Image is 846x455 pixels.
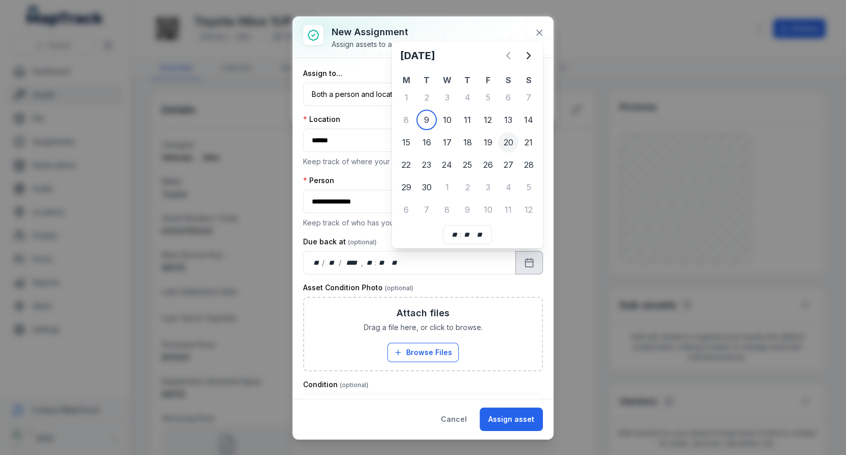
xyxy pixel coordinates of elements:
div: Sunday 7 September 2025 [518,87,539,108]
label: Assign to... [303,68,342,79]
div: 8 [437,199,457,220]
div: Sunday 12 October 2025 [518,199,539,220]
div: Saturday 4 October 2025 [498,177,518,197]
span: Drag a file here, or click to browse. [364,322,483,333]
div: Friday 19 September 2025 [478,132,498,153]
div: Tuesday 23 September 2025 [416,155,437,175]
div: Saturday 6 September 2025 [498,87,518,108]
div: 2 [416,87,437,108]
div: minute, [462,230,472,240]
div: 11 [457,110,478,130]
div: 1 [396,87,416,108]
label: Asset Condition Photo [303,283,413,293]
div: 13 [498,110,518,130]
div: 4 [498,177,518,197]
div: 8 [396,110,416,130]
div: 12 [478,110,498,130]
label: Location [303,114,340,124]
div: 26 [478,155,498,175]
div: Sunday 14 September 2025 [518,110,539,130]
div: minute, [377,258,387,268]
div: Saturday 13 September 2025 [498,110,518,130]
label: Due back at [303,237,377,247]
button: Next [518,45,539,66]
div: Monday 29 September 2025 [396,177,416,197]
div: Calendar [396,45,539,244]
div: September 2025 [396,45,539,221]
div: 22 [396,155,416,175]
div: 28 [518,155,539,175]
div: 29 [396,177,416,197]
div: Thursday 9 October 2025 [457,199,478,220]
div: Thursday 18 September 2025 [457,132,478,153]
div: Monday 22 September 2025 [396,155,416,175]
label: Person [303,175,334,186]
h3: Attach files [396,306,450,320]
div: Today, Tuesday 9 September 2025, First available date [416,110,437,130]
div: 17 [437,132,457,153]
div: , [361,258,364,268]
div: 19 [478,132,498,153]
button: Cancel [432,408,476,431]
button: Previous [498,45,518,66]
div: 11 [498,199,518,220]
th: T [416,74,437,86]
div: Tuesday 16 September 2025 [416,132,437,153]
div: Monday 15 September 2025 [396,132,416,153]
div: Assign assets to a person or location. [332,39,457,49]
div: 7 [518,87,539,108]
div: 10 [478,199,498,220]
div: 6 [396,199,416,220]
div: Thursday 4 September 2025 [457,87,478,108]
div: Sunday 5 October 2025 [518,177,539,197]
div: 6 [498,87,518,108]
div: 16 [416,132,437,153]
div: Monday 1 September 2025 [396,87,416,108]
div: Thursday 11 September 2025 [457,110,478,130]
p: Keep track of where your assets are located. [303,156,543,167]
div: Tuesday 7 October 2025 [416,199,437,220]
div: Saturday 20 September 2025 [498,132,518,153]
th: S [498,74,518,86]
th: M [396,74,416,86]
div: 18 [457,132,478,153]
h2: [DATE] [400,48,498,63]
div: Wednesday 1 October 2025 [437,177,457,197]
div: 25 [457,155,478,175]
div: / [339,258,342,268]
th: T [457,74,478,86]
th: S [518,74,539,86]
h3: New assignment [332,25,457,39]
div: Wednesday 3 September 2025 [437,87,457,108]
div: Monday 6 October 2025 [396,199,416,220]
div: 3 [437,87,457,108]
button: Calendar [515,251,543,274]
div: Tuesday 30 September 2025 [416,177,437,197]
div: 7 [416,199,437,220]
div: 3 [478,177,498,197]
input: assignment-add:person-label [303,190,543,213]
div: Friday 26 September 2025 [478,155,498,175]
div: 9 [416,110,437,130]
div: 5 [518,177,539,197]
div: Friday 5 September 2025 [478,87,498,108]
th: W [437,74,457,86]
div: 4 [457,87,478,108]
div: month, [326,258,339,268]
div: 1 [437,177,457,197]
div: 23 [416,155,437,175]
div: Wednesday 24 September 2025 [437,155,457,175]
button: Assign asset [480,408,543,431]
div: / [322,258,326,268]
div: hour, [364,258,375,268]
div: 12 [518,199,539,220]
div: 24 [437,155,457,175]
div: Saturday 11 October 2025 [498,199,518,220]
div: 14 [518,110,539,130]
div: Wednesday 8 October 2025 [437,199,457,220]
div: Thursday 2 October 2025 [457,177,478,197]
div: day, [312,258,322,268]
div: year, [342,258,361,268]
div: 5 [478,87,498,108]
div: Sunday 21 September 2025 [518,132,539,153]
